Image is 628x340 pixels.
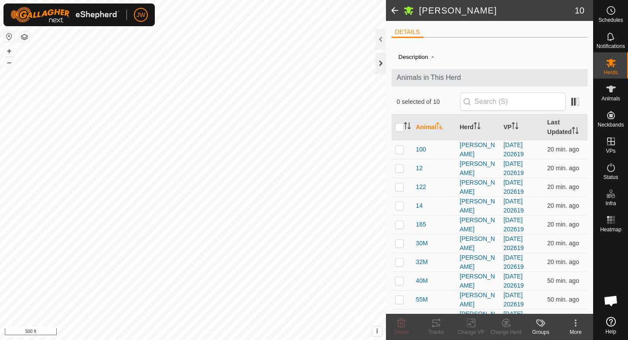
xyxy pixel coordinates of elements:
[605,329,616,334] span: Help
[399,54,428,60] label: Description
[503,254,524,270] a: [DATE] 202619
[460,141,496,159] div: [PERSON_NAME]
[503,179,524,195] a: [DATE] 202619
[413,114,456,141] th: Animal
[547,221,579,228] span: Sep 8, 2025, 5:06 PM
[597,122,624,127] span: Neckbands
[523,328,558,336] div: Groups
[201,329,227,337] a: Contact Us
[503,310,524,326] a: [DATE] 202619
[456,114,500,141] th: Herd
[454,328,488,336] div: Change VP
[416,276,428,285] span: 40M
[575,4,584,17] span: 10
[392,27,423,38] li: DETAILS
[436,124,443,131] p-sorticon: Activate to sort
[158,329,191,337] a: Privacy Policy
[600,227,621,232] span: Heatmap
[428,49,437,64] span: -
[404,124,411,131] p-sorticon: Activate to sort
[547,146,579,153] span: Sep 8, 2025, 5:06 PM
[547,277,579,284] span: Sep 8, 2025, 4:36 PM
[503,235,524,251] a: [DATE] 202619
[503,273,524,289] a: [DATE] 202619
[416,295,428,304] span: 55M
[598,288,624,314] div: Open chat
[547,183,579,190] span: Sep 8, 2025, 5:06 PM
[604,70,618,75] span: Herds
[416,239,428,248] span: 30M
[547,296,579,303] span: Sep 8, 2025, 4:36 PM
[503,216,524,233] a: [DATE] 202619
[4,46,14,56] button: +
[10,7,119,23] img: Gallagher Logo
[488,328,523,336] div: Change Herd
[460,253,496,271] div: [PERSON_NAME]
[598,17,623,23] span: Schedules
[4,57,14,68] button: –
[503,160,524,176] a: [DATE] 202619
[19,32,30,42] button: Map Layers
[605,201,616,206] span: Infra
[376,327,378,335] span: i
[512,124,519,131] p-sorticon: Activate to sort
[606,148,615,154] span: VPs
[460,178,496,196] div: [PERSON_NAME]
[500,114,543,141] th: VP
[547,258,579,265] span: Sep 8, 2025, 5:06 PM
[603,175,618,180] span: Status
[460,159,496,178] div: [PERSON_NAME]
[419,5,575,16] h2: [PERSON_NAME]
[547,165,579,172] span: Sep 8, 2025, 5:06 PM
[572,128,579,135] p-sorticon: Activate to sort
[416,164,423,173] span: 12
[594,313,628,338] a: Help
[503,198,524,214] a: [DATE] 202619
[460,291,496,309] div: [PERSON_NAME]
[4,31,14,42] button: Reset Map
[460,197,496,215] div: [PERSON_NAME]
[460,93,566,111] input: Search (S)
[460,234,496,253] div: [PERSON_NAME]
[416,182,426,192] span: 122
[460,216,496,234] div: [PERSON_NAME]
[460,272,496,290] div: [PERSON_NAME]
[419,328,454,336] div: Tracks
[544,114,587,141] th: Last Updated
[416,220,426,229] span: 165
[503,141,524,158] a: [DATE] 202619
[137,10,145,20] span: JW
[503,292,524,308] a: [DATE] 202619
[601,96,620,101] span: Animals
[460,309,496,328] div: [PERSON_NAME]
[547,240,579,247] span: Sep 8, 2025, 5:06 PM
[416,258,428,267] span: 32M
[597,44,625,49] span: Notifications
[474,124,481,131] p-sorticon: Activate to sort
[397,72,583,83] span: Animals in This Herd
[547,202,579,209] span: Sep 8, 2025, 5:06 PM
[416,145,426,154] span: 100
[558,328,593,336] div: More
[397,97,460,106] span: 0 selected of 10
[372,326,382,336] button: i
[416,201,423,210] span: 14
[394,329,409,335] span: Delete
